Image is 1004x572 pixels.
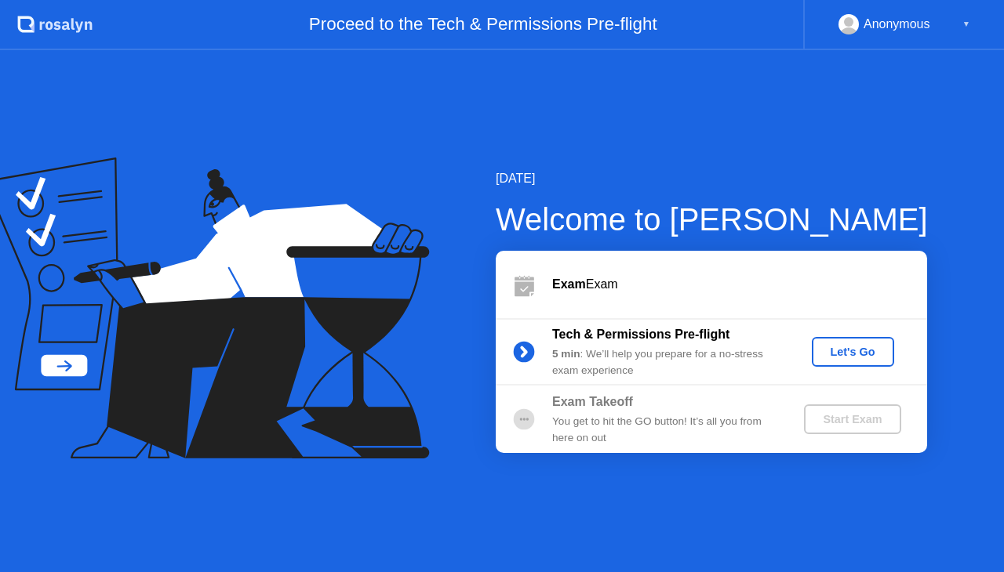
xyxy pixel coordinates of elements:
[552,414,778,446] div: You get to hit the GO button! It’s all you from here on out
[962,14,970,34] div: ▼
[810,413,894,425] div: Start Exam
[496,169,928,188] div: [DATE]
[804,404,900,434] button: Start Exam
[812,337,894,367] button: Let's Go
[552,277,586,291] b: Exam
[818,346,888,358] div: Let's Go
[552,328,729,341] b: Tech & Permissions Pre-flight
[552,395,633,408] b: Exam Takeoff
[552,346,778,378] div: : We’ll help you prepare for a no-stress exam experience
[552,275,927,294] div: Exam
[552,348,580,360] b: 5 min
[496,196,928,243] div: Welcome to [PERSON_NAME]
[864,14,930,34] div: Anonymous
